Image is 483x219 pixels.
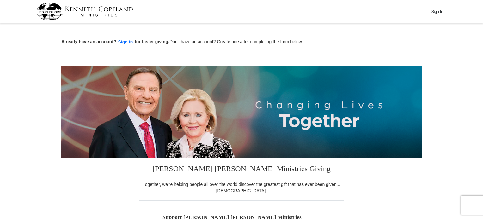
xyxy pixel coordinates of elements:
[139,158,344,181] h3: [PERSON_NAME] [PERSON_NAME] Ministries Giving
[61,38,422,46] p: Don't have an account? Create one after completing the form below.
[139,181,344,194] div: Together, we're helping people all over the world discover the greatest gift that has ever been g...
[428,7,447,16] button: Sign In
[61,39,169,44] strong: Already have an account? for faster giving.
[36,3,133,20] img: kcm-header-logo.svg
[116,38,135,46] button: Sign in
